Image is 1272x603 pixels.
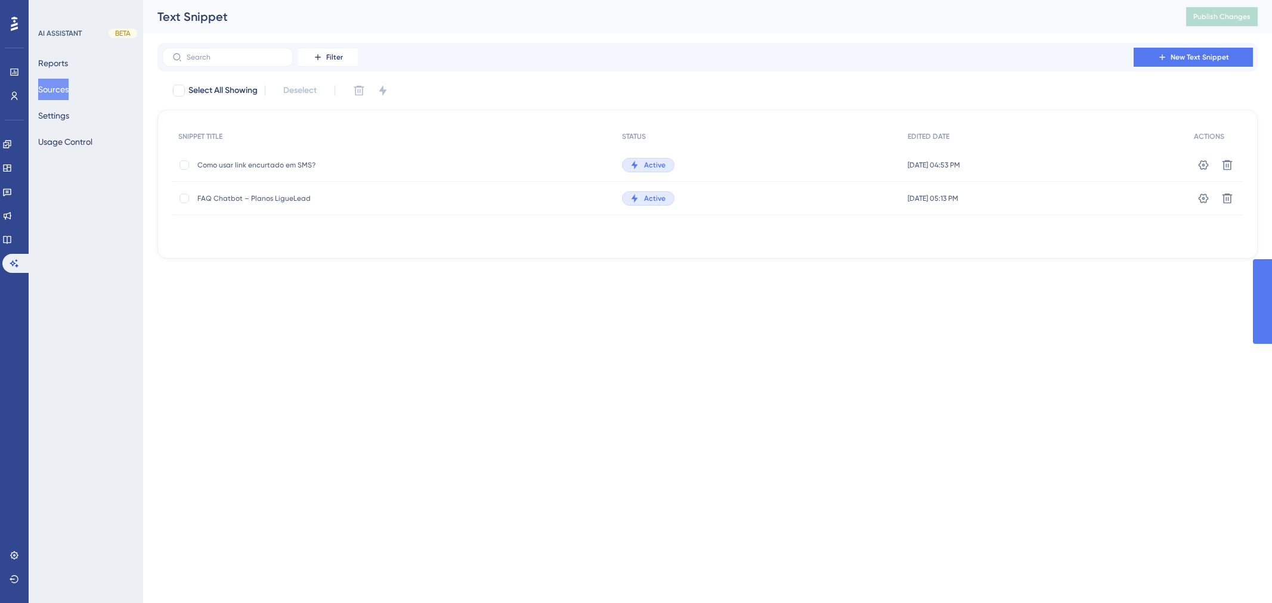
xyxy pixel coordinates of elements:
[1222,556,1258,592] iframe: UserGuiding AI Assistant Launcher
[38,29,82,38] div: AI ASSISTANT
[38,79,69,100] button: Sources
[187,53,283,61] input: Search
[644,194,666,203] span: Active
[197,160,388,170] span: Como usar link encurtado em SMS?
[1171,52,1229,62] span: New Text Snippet
[178,132,222,141] span: SNIPPET TITLE
[197,194,388,203] span: FAQ Chatbot – Planos LigueLead
[188,83,258,98] span: Select All Showing
[298,48,358,67] button: Filter
[38,52,68,74] button: Reports
[1193,12,1251,21] span: Publish Changes
[109,29,137,38] div: BETA
[38,131,92,153] button: Usage Control
[283,83,317,98] span: Deselect
[326,52,343,62] span: Filter
[1194,132,1224,141] span: ACTIONS
[622,132,646,141] span: STATUS
[908,160,960,170] span: [DATE] 04:53 PM
[1134,48,1253,67] button: New Text Snippet
[38,105,69,126] button: Settings
[644,160,666,170] span: Active
[908,194,958,203] span: [DATE] 05:13 PM
[273,80,327,101] button: Deselect
[908,132,949,141] span: EDITED DATE
[157,8,1156,25] div: Text Snippet
[1186,7,1258,26] button: Publish Changes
